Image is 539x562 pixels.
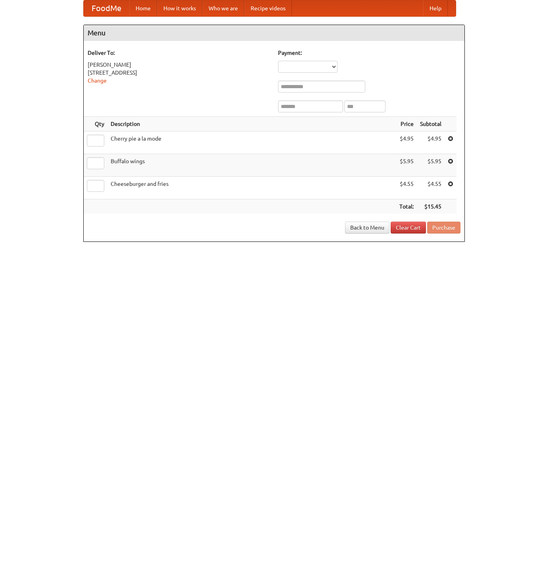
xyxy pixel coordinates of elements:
a: FoodMe [84,0,129,16]
th: Qty [84,117,107,131]
th: Total: [396,199,417,214]
td: $5.95 [396,154,417,177]
h5: Payment: [278,49,460,57]
a: How it works [157,0,202,16]
button: Purchase [427,222,460,234]
th: Subtotal [417,117,445,131]
a: Home [129,0,157,16]
div: [STREET_ADDRESS] [88,69,270,77]
a: Help [423,0,448,16]
th: Description [107,117,396,131]
a: Back to Menu [345,222,389,234]
a: Clear Cart [391,222,426,234]
td: $5.95 [417,154,445,177]
th: Price [396,117,417,131]
td: $4.55 [396,177,417,199]
td: Cherry pie a la mode [107,131,396,154]
td: $4.55 [417,177,445,199]
div: [PERSON_NAME] [88,61,270,69]
h5: Deliver To: [88,49,270,57]
h4: Menu [84,25,464,41]
td: Buffalo wings [107,154,396,177]
td: $4.95 [417,131,445,154]
a: Change [88,77,107,84]
a: Who we are [202,0,244,16]
td: $4.95 [396,131,417,154]
th: $15.45 [417,199,445,214]
a: Recipe videos [244,0,292,16]
td: Cheeseburger and fries [107,177,396,199]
